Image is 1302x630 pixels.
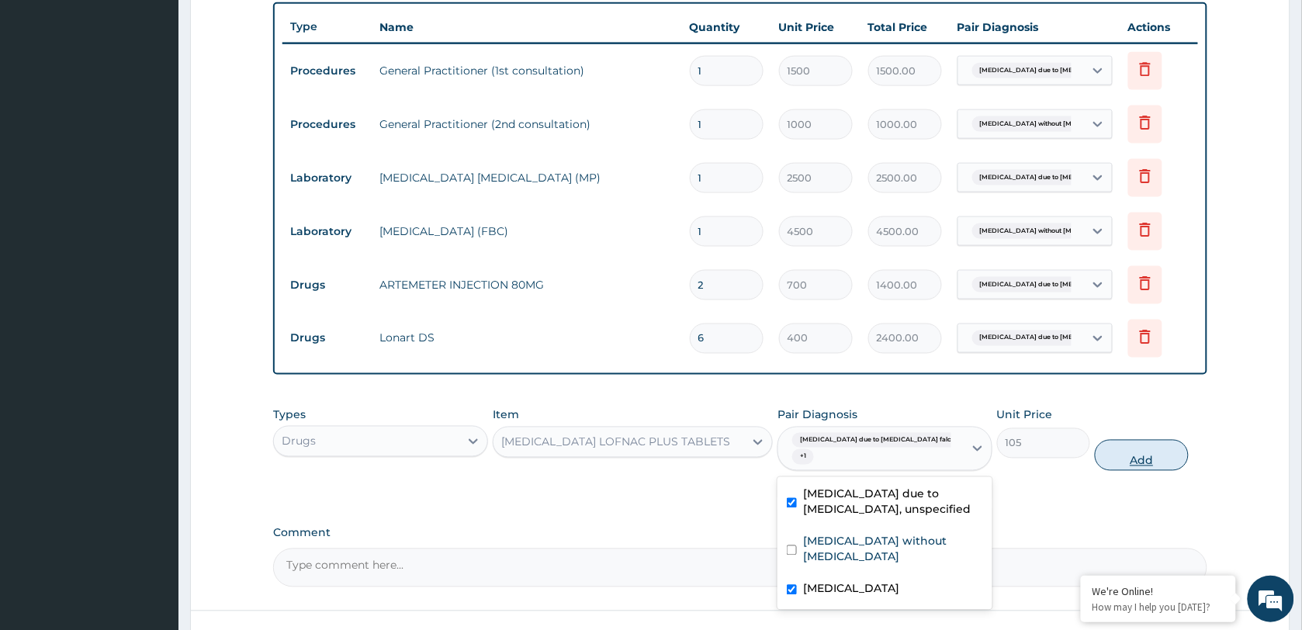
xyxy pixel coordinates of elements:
[282,324,372,353] td: Drugs
[777,407,857,423] label: Pair Diagnosis
[803,486,983,517] label: [MEDICAL_DATA] due to [MEDICAL_DATA], unspecified
[792,433,964,448] span: [MEDICAL_DATA] due to [MEDICAL_DATA] falc...
[273,527,1207,540] label: Comment
[282,12,372,41] th: Type
[8,424,296,478] textarea: Type your message and hit 'Enter'
[1120,12,1198,43] th: Actions
[792,449,814,465] span: + 1
[372,12,682,43] th: Name
[1093,601,1224,614] p: How may I help you today?
[282,434,316,449] div: Drugs
[255,8,292,45] div: Minimize live chat window
[282,271,372,299] td: Drugs
[372,323,682,354] td: Lonart DS
[803,534,983,565] label: [MEDICAL_DATA] without [MEDICAL_DATA]
[372,216,682,247] td: [MEDICAL_DATA] (FBC)
[372,109,682,140] td: General Practitioner (2nd consultation)
[29,78,63,116] img: d_794563401_company_1708531726252_794563401
[1095,440,1188,471] button: Add
[771,12,860,43] th: Unit Price
[972,170,1144,185] span: [MEDICAL_DATA] due to [MEDICAL_DATA] falc...
[972,223,1129,239] span: [MEDICAL_DATA] without [MEDICAL_DATA]
[997,407,1053,423] label: Unit Price
[972,116,1129,132] span: [MEDICAL_DATA] without [MEDICAL_DATA]
[372,162,682,193] td: [MEDICAL_DATA] [MEDICAL_DATA] (MP)
[501,434,730,450] div: [MEDICAL_DATA] LOFNAC PLUS TABLETS
[282,57,372,85] td: Procedures
[972,63,1144,78] span: [MEDICAL_DATA] due to [MEDICAL_DATA] falc...
[493,407,519,423] label: Item
[860,12,950,43] th: Total Price
[282,110,372,139] td: Procedures
[1093,584,1224,598] div: We're Online!
[273,409,306,422] label: Types
[81,87,261,107] div: Chat with us now
[682,12,771,43] th: Quantity
[803,581,899,597] label: [MEDICAL_DATA]
[282,164,372,192] td: Laboratory
[90,196,214,352] span: We're online!
[372,55,682,86] td: General Practitioner (1st consultation)
[372,269,682,300] td: ARTEMETER INJECTION 80MG
[972,277,1144,292] span: [MEDICAL_DATA] due to [MEDICAL_DATA] falc...
[282,217,372,246] td: Laboratory
[972,331,1144,346] span: [MEDICAL_DATA] due to [MEDICAL_DATA] falc...
[950,12,1120,43] th: Pair Diagnosis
